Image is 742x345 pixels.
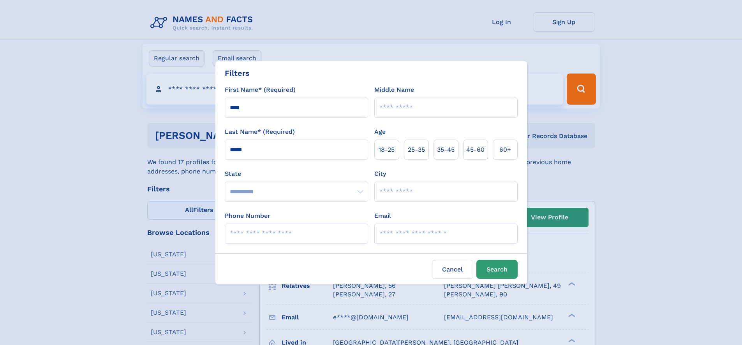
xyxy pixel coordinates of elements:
[225,169,368,179] label: State
[374,85,414,95] label: Middle Name
[225,85,296,95] label: First Name* (Required)
[374,127,386,137] label: Age
[437,145,455,154] span: 35‑45
[408,145,425,154] span: 25‑35
[374,169,386,179] label: City
[225,127,295,137] label: Last Name* (Required)
[379,145,395,154] span: 18‑25
[225,67,250,79] div: Filters
[374,211,391,221] label: Email
[466,145,485,154] span: 45‑60
[499,145,511,154] span: 60+
[432,260,473,279] label: Cancel
[225,211,270,221] label: Phone Number
[476,260,518,279] button: Search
